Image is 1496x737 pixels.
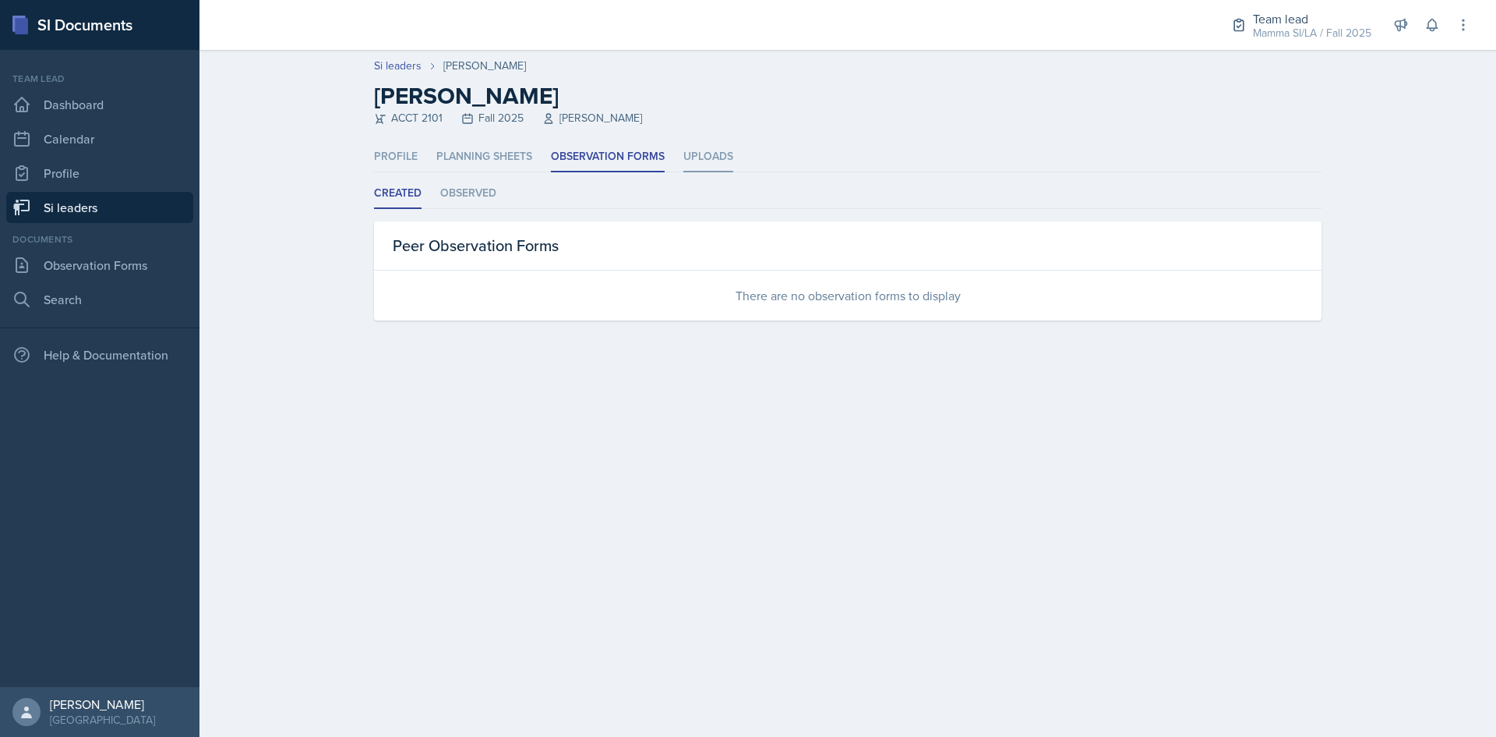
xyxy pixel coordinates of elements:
[1253,25,1371,41] div: Mamma SI/LA / Fall 2025
[6,284,193,315] a: Search
[374,58,422,74] a: Si leaders
[374,82,1321,110] h2: [PERSON_NAME]
[6,339,193,370] div: Help & Documentation
[436,142,532,172] li: Planning Sheets
[551,142,665,172] li: Observation Forms
[6,232,193,246] div: Documents
[6,123,193,154] a: Calendar
[50,696,155,712] div: [PERSON_NAME]
[374,221,1321,271] div: Peer Observation Forms
[374,271,1321,321] div: There are no observation forms to display
[50,712,155,728] div: [GEOGRAPHIC_DATA]
[6,158,193,189] a: Profile
[374,110,1321,126] div: ACCT 2101 Fall 2025 [PERSON_NAME]
[6,250,193,281] a: Observation Forms
[6,72,193,86] div: Team lead
[6,89,193,120] a: Dashboard
[1253,9,1371,28] div: Team lead
[443,58,526,74] div: [PERSON_NAME]
[374,142,418,172] li: Profile
[440,179,496,209] li: Observed
[6,192,193,223] a: Si leaders
[374,179,422,209] li: Created
[683,142,733,172] li: Uploads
